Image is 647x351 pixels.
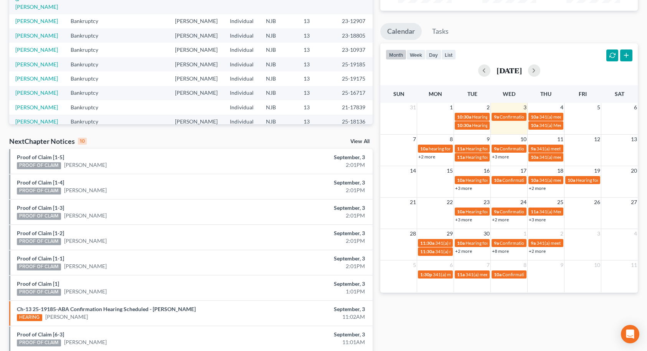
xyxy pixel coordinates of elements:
td: [PERSON_NAME] [169,57,224,71]
td: NJB [260,57,297,71]
span: 16 [483,166,490,175]
span: Thu [540,91,551,97]
span: Hearing for [PERSON_NAME] [465,209,525,214]
td: Individual [224,115,260,129]
span: 24 [520,198,527,207]
div: PROOF OF CLAIM [17,264,61,270]
span: 10 [520,135,527,144]
span: 1 [523,229,527,238]
a: [PERSON_NAME] [64,212,107,219]
span: Hearing for [PERSON_NAME] [576,177,636,183]
td: Individual [224,100,260,114]
span: 9a [531,240,536,246]
span: 11a [457,146,465,152]
span: 18 [556,166,564,175]
td: Bankruptcy [64,86,112,100]
span: 9a [494,209,499,214]
a: Proof of Claim [1-4] [17,179,64,186]
td: [PERSON_NAME] [169,28,224,43]
a: Proof of Claim [1-2] [17,230,64,236]
span: 10a [494,177,502,183]
td: 13 [297,71,336,86]
a: +2 more [529,248,546,254]
span: 15 [446,166,454,175]
td: 13 [297,100,336,114]
span: Wed [503,91,515,97]
span: 10a [457,240,465,246]
a: Tasks [425,23,456,40]
td: 25-18136 [336,115,373,129]
div: September, 3 [254,229,365,237]
td: 13 [297,14,336,28]
span: 341(a) meeting for [PERSON_NAME] [465,272,540,277]
div: September, 3 [254,153,365,161]
span: 17 [520,166,527,175]
button: month [386,49,406,60]
span: 10a [457,177,465,183]
span: 7 [412,135,417,144]
td: NJB [260,43,297,57]
td: 23-10937 [336,43,373,57]
div: 11:01AM [254,338,365,346]
span: 19 [593,166,601,175]
td: Bankruptcy [64,14,112,28]
td: [PERSON_NAME] [169,86,224,100]
td: NJB [260,28,297,43]
span: 341(a) meeting for [PERSON_NAME] [435,249,509,254]
span: 9a [531,146,536,152]
span: Hearing for [PERSON_NAME] [472,114,532,120]
td: 21-17839 [336,100,373,114]
span: 341(a) meeting for [PERSON_NAME] [536,146,611,152]
span: 20 [630,166,638,175]
td: NJB [260,115,297,129]
span: 13 [630,135,638,144]
a: [PERSON_NAME] [64,262,107,270]
td: 13 [297,43,336,57]
td: 25-19185 [336,57,373,71]
a: [PERSON_NAME] [15,118,58,125]
a: +2 more [455,248,472,254]
td: 13 [297,86,336,100]
span: 10a [531,122,538,128]
div: Open Intercom Messenger [621,325,639,343]
span: hearing for [PERSON_NAME] [429,146,488,152]
td: Bankruptcy [64,115,112,129]
a: [PERSON_NAME] [64,288,107,295]
span: 9a [494,146,499,152]
a: +3 more [455,185,472,191]
td: Individual [224,71,260,86]
span: 22 [446,198,454,207]
td: [PERSON_NAME] [169,115,224,129]
td: 23-18805 [336,28,373,43]
span: Sat [615,91,624,97]
div: PROOF OF CLAIM [17,188,61,194]
td: [PERSON_NAME] [169,71,224,86]
a: +3 more [492,154,509,160]
div: September, 3 [254,305,365,313]
a: +3 more [455,217,472,222]
span: Confirmation hearing for [PERSON_NAME] [500,114,587,120]
span: 23 [483,198,490,207]
span: Tue [467,91,477,97]
span: 9a [494,240,499,246]
span: 6 [449,260,454,270]
span: 341(a) meeting for [PERSON_NAME] [539,114,613,120]
div: PROOF OF CLAIM [17,339,61,346]
h2: [DATE] [497,66,522,74]
span: Hearing for [PERSON_NAME] [465,146,525,152]
div: September, 3 [254,331,365,338]
a: [PERSON_NAME] [64,338,107,346]
td: Individual [224,86,260,100]
span: 5 [596,103,601,112]
span: Confirmation hearing for [PERSON_NAME] [500,209,587,214]
span: 10a [531,177,538,183]
span: 25 [556,198,564,207]
span: 28 [409,229,417,238]
a: Proof of Claim [6-3] [17,331,64,338]
td: Individual [224,57,260,71]
div: PROOF OF CLAIM [17,162,61,169]
span: 341(a) meeting for [PERSON_NAME] [435,240,509,246]
span: 8 [523,260,527,270]
td: NJB [260,14,297,28]
a: Proof of Claim [1-5] [17,154,64,160]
